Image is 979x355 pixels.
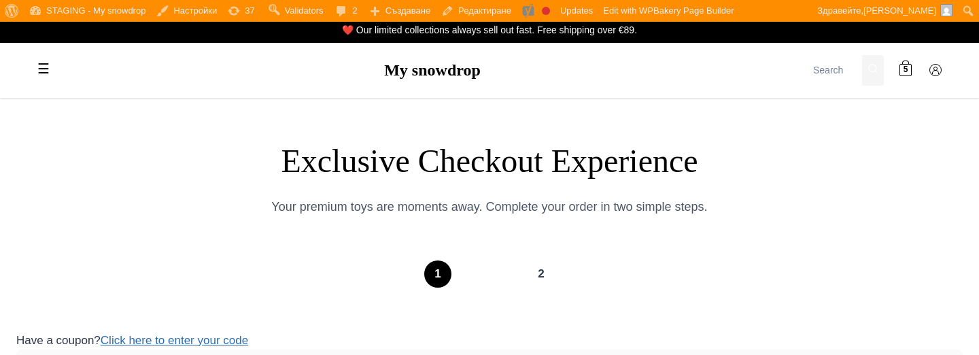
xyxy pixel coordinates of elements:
div: 2 [528,260,555,288]
span: 5 [904,64,908,77]
p: Your premium toys are moments away. Complete your order in two simple steps. [16,197,963,217]
a: Click here to enter your code [101,334,248,347]
a: 5 [892,57,919,84]
span: [PERSON_NAME] [863,5,936,16]
div: Focus keyphrase not set [542,7,550,15]
label: Toggle mobile menu [30,56,57,83]
div: Have a coupon? [16,331,963,350]
input: Search [808,55,862,86]
div: 1 [424,260,451,288]
a: My snowdrop [384,61,481,79]
h1: Exclusive Checkout Experience [16,141,963,181]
